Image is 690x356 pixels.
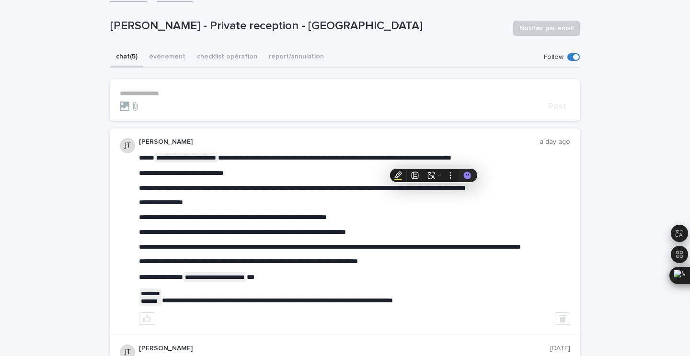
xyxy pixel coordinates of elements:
[544,53,563,61] p: Follow
[263,47,330,68] button: report/annulation
[143,47,191,68] button: événement
[110,19,506,33] p: [PERSON_NAME] - Private reception - [GEOGRAPHIC_DATA]
[110,47,143,68] button: chat (5)
[139,345,550,353] p: [PERSON_NAME]
[139,138,540,146] p: [PERSON_NAME]
[555,312,570,325] button: Delete post
[544,102,570,111] button: Post
[550,345,570,353] p: [DATE]
[519,23,574,33] span: Notifier par email
[540,138,570,146] p: a day ago
[513,21,580,36] button: Notifier par email
[548,102,566,111] span: Post
[139,312,155,325] button: like this post
[191,47,263,68] button: checklist opération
